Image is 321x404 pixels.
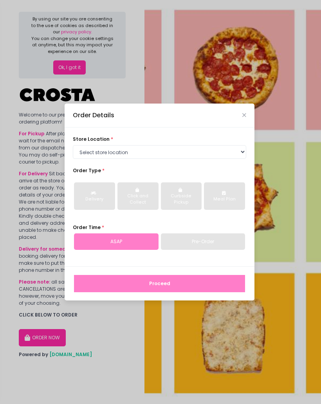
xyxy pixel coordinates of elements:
button: Close [242,113,246,117]
button: Click and Collect [117,182,159,210]
div: Delivery [79,196,110,202]
div: Curbside Pickup [166,193,197,206]
span: Order Time [73,224,101,231]
button: Meal Plan [204,182,245,210]
span: store location [73,136,110,142]
button: Proceed [74,275,245,292]
div: Order Details [73,111,114,120]
div: Click and Collect [123,193,153,206]
button: Delivery [74,182,115,210]
span: Order Type [73,167,101,174]
div: Meal Plan [209,196,240,202]
button: Curbside Pickup [161,182,202,210]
